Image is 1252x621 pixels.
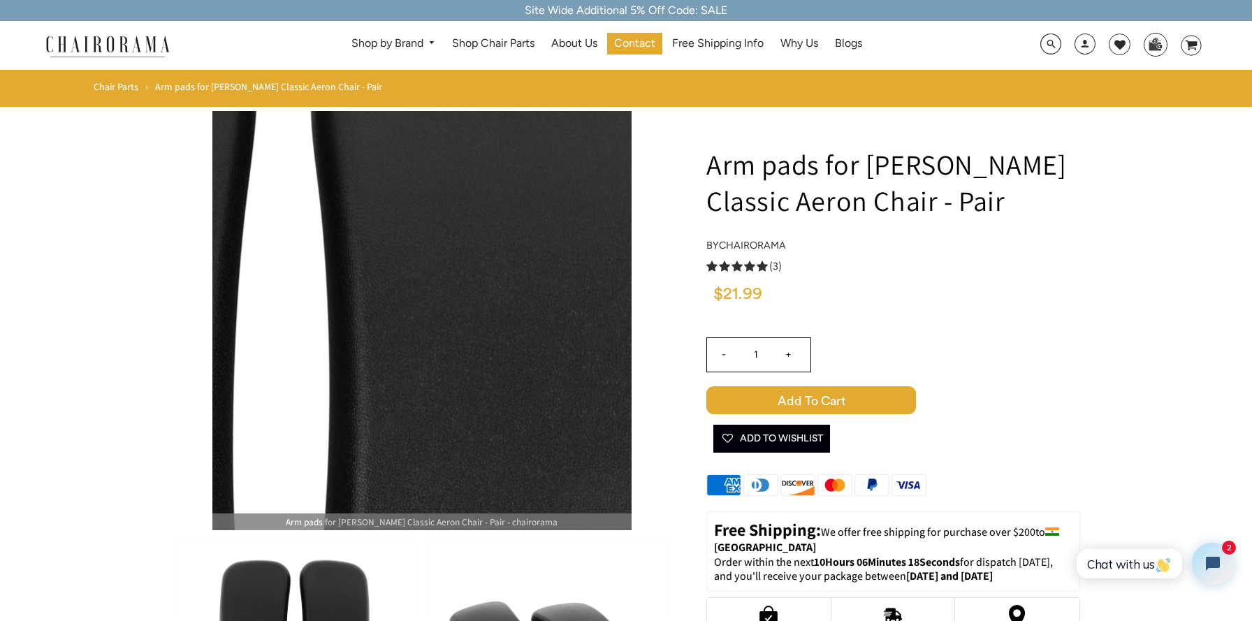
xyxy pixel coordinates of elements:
[706,386,1080,414] button: Add to Cart
[452,36,534,51] span: Shop Chair Parts
[1061,531,1246,597] iframe: Tidio Chat
[821,525,1035,539] span: We offer free shipping for purchase over $200
[773,33,825,54] a: Why Us
[665,33,771,54] a: Free Shipping Info
[771,338,805,372] input: +
[1144,34,1166,54] img: WhatsApp_Image_2024-07-12_at_16.23.01.webp
[344,33,443,54] a: Shop by Brand
[706,386,916,414] span: Add to Cart
[780,36,818,51] span: Why Us
[713,425,830,453] button: Add To Wishlist
[906,569,993,583] strong: [DATE] and [DATE]
[706,146,1080,219] h1: Arm pads for [PERSON_NAME] Classic Aeron Chair - Pair
[445,33,541,54] a: Shop Chair Parts
[237,33,977,59] nav: DesktopNavigation
[155,80,382,93] span: Arm pads for [PERSON_NAME] Classic Aeron Chair - Pair
[145,80,148,93] span: ›
[769,259,782,274] span: (3)
[814,555,960,569] span: 10Hours 06Minutes 18Seconds
[544,33,604,54] a: About Us
[706,258,1080,273] a: 5.0 rating (3 votes)
[714,519,1072,555] p: to
[707,338,741,372] input: -
[551,36,597,51] span: About Us
[720,425,823,453] span: Add To Wishlist
[828,33,869,54] a: Blogs
[706,240,1080,251] h4: by
[94,80,387,100] nav: breadcrumbs
[713,286,762,302] span: $21.99
[94,80,138,93] a: Chair Parts
[714,555,1072,585] p: Order within the next for dispatch [DATE], and you'll receive your package between
[714,518,821,541] strong: Free Shipping:
[672,36,764,51] span: Free Shipping Info
[607,33,662,54] a: Contact
[719,239,786,251] a: chairorama
[38,34,177,58] img: chairorama
[835,36,862,51] span: Blogs
[212,312,632,327] a: Arm pads for Herman Miller Classic Aeron Chair - Pair - chairoramaArm pads for [PERSON_NAME] Clas...
[614,36,655,51] span: Contact
[714,540,816,555] strong: [GEOGRAPHIC_DATA]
